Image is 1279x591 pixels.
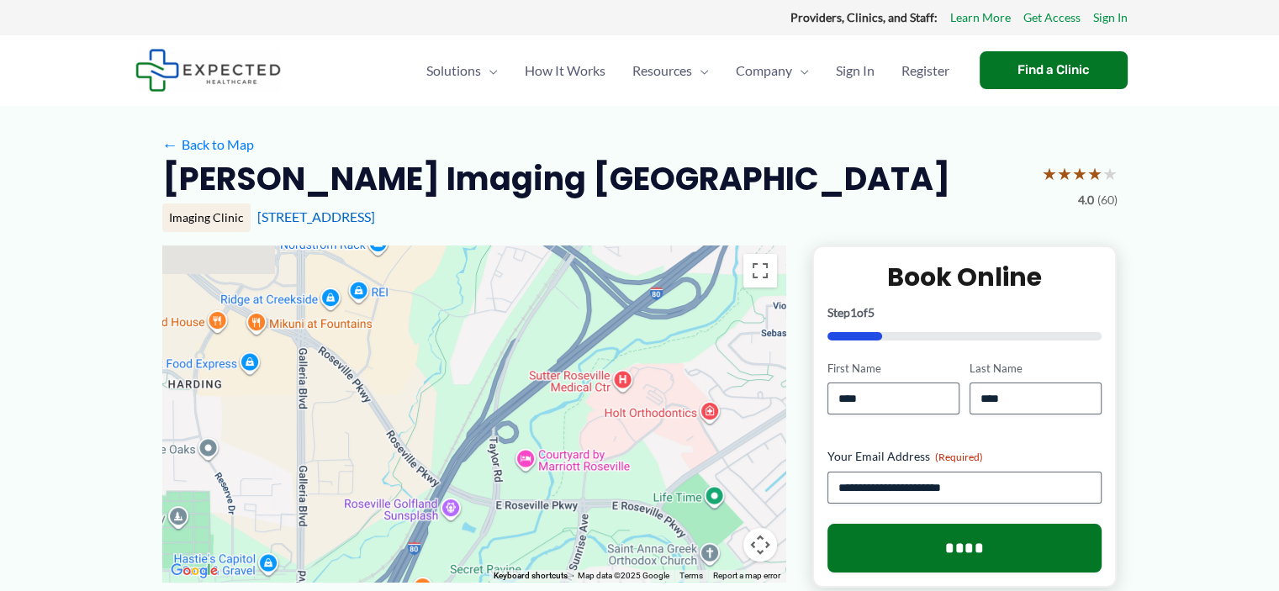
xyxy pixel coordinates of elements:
span: Sign In [836,41,875,100]
a: ResourcesMenu Toggle [619,41,722,100]
span: Menu Toggle [692,41,709,100]
label: First Name [827,361,959,377]
a: Sign In [822,41,888,100]
strong: Providers, Clinics, and Staff: [790,10,938,24]
label: Your Email Address [827,448,1102,465]
span: (60) [1097,189,1118,211]
span: Company [736,41,792,100]
button: Map camera controls [743,528,777,562]
span: Menu Toggle [481,41,498,100]
a: Report a map error [713,571,780,580]
span: Register [901,41,949,100]
a: Learn More [950,7,1011,29]
span: 1 [850,305,857,319]
span: (Required) [935,451,983,463]
span: 4.0 [1078,189,1094,211]
a: How It Works [511,41,619,100]
nav: Primary Site Navigation [413,41,963,100]
a: CompanyMenu Toggle [722,41,822,100]
label: Last Name [970,361,1102,377]
a: SolutionsMenu Toggle [413,41,511,100]
button: Keyboard shortcuts [494,570,568,582]
a: Register [888,41,963,100]
span: ★ [1057,158,1072,189]
a: Get Access [1023,7,1081,29]
span: ← [162,136,178,152]
a: ←Back to Map [162,132,254,157]
a: Sign In [1093,7,1128,29]
span: How It Works [525,41,605,100]
a: Terms (opens in new tab) [679,571,703,580]
h2: [PERSON_NAME] Imaging [GEOGRAPHIC_DATA] [162,158,950,199]
h2: Book Online [827,261,1102,293]
div: Imaging Clinic [162,203,251,232]
a: [STREET_ADDRESS] [257,208,375,224]
span: Map data ©2025 Google [578,571,669,580]
a: Open this area in Google Maps (opens a new window) [166,560,222,582]
img: Google [166,560,222,582]
span: Menu Toggle [792,41,809,100]
span: ★ [1102,158,1118,189]
span: ★ [1072,158,1087,189]
span: 5 [868,305,875,319]
a: Find a Clinic [980,51,1128,89]
span: ★ [1042,158,1057,189]
span: ★ [1087,158,1102,189]
img: Expected Healthcare Logo - side, dark font, small [135,49,281,92]
button: Toggle fullscreen view [743,254,777,288]
span: Solutions [426,41,481,100]
p: Step of [827,307,1102,319]
span: Resources [632,41,692,100]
